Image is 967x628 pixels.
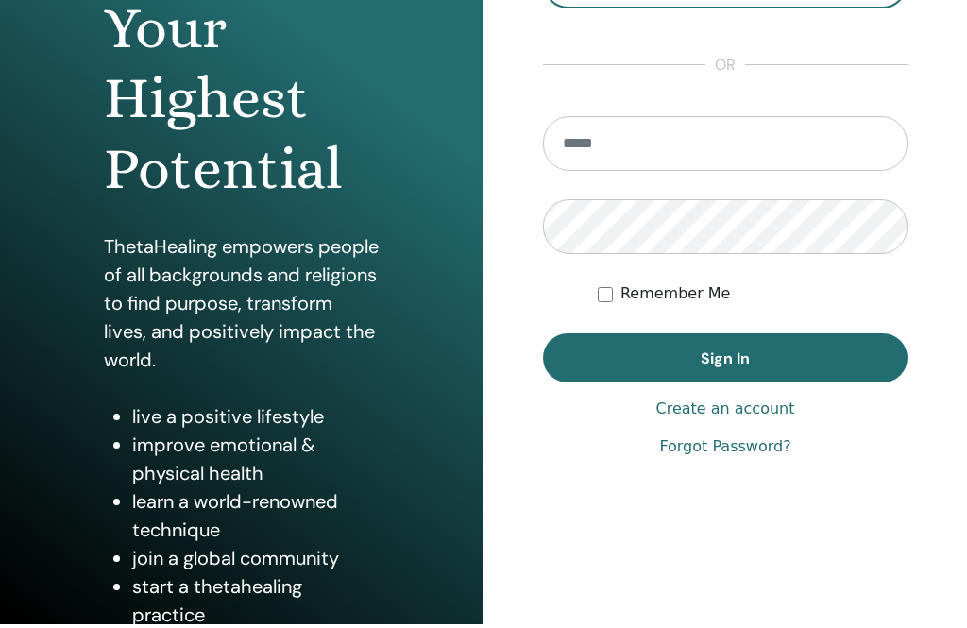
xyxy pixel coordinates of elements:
span: Sign In [701,348,750,368]
span: or [705,54,745,76]
li: improve emotional & physical health [132,431,379,487]
li: learn a world-renowned technique [132,487,379,544]
a: Forgot Password? [659,435,790,458]
label: Remember Me [620,282,731,305]
button: Sign In [543,333,908,382]
div: Keep me authenticated indefinitely or until I manually logout [598,282,908,305]
p: ThetaHealing empowers people of all backgrounds and religions to find purpose, transform lives, a... [104,232,379,374]
li: live a positive lifestyle [132,402,379,431]
a: Create an account [655,398,794,420]
li: join a global community [132,544,379,572]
